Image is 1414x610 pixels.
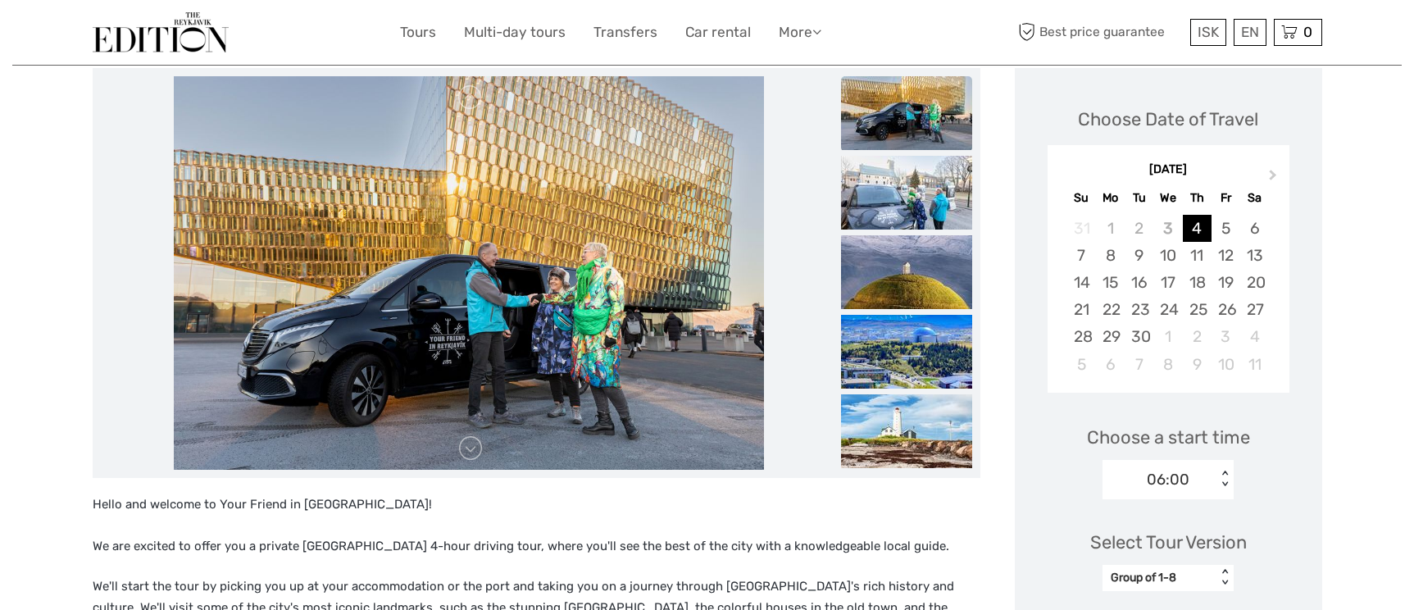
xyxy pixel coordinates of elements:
div: Choose Sunday, September 28th, 2025 [1067,323,1096,350]
div: Choose Monday, October 6th, 2025 [1096,351,1125,378]
div: Choose Thursday, September 4th, 2025 [1183,215,1212,242]
div: Choose Thursday, September 25th, 2025 [1183,296,1212,323]
div: 06:00 [1147,469,1189,490]
div: month 2025-09 [1053,215,1284,378]
div: Choose Wednesday, October 1st, 2025 [1153,323,1182,350]
img: 94a2494b396e475c85c1cd5ff265ff9d_slider_thumbnail.jpeg [841,76,972,150]
button: Next Month [1262,166,1288,192]
img: 0ac62d3e08b34d7ea40ce34e00d5eca5_slider_thumbnail.jpeg [841,156,972,230]
div: Su [1067,187,1096,209]
button: Open LiveChat chat widget [189,25,208,45]
img: 94a2494b396e475c85c1cd5ff265ff9d_main_slider.jpeg [174,76,764,470]
div: Mo [1096,187,1125,209]
div: Choose Saturday, October 4th, 2025 [1240,323,1269,350]
div: Choose Friday, September 12th, 2025 [1212,242,1240,269]
div: Choose Tuesday, September 23rd, 2025 [1125,296,1153,323]
div: [DATE] [1048,162,1289,179]
div: Fr [1212,187,1240,209]
div: Choose Thursday, September 18th, 2025 [1183,269,1212,296]
div: Choose Thursday, September 11th, 2025 [1183,242,1212,269]
div: Choose Sunday, September 21st, 2025 [1067,296,1096,323]
div: Select Tour Version [1090,530,1247,555]
div: Choose Sunday, September 7th, 2025 [1067,242,1096,269]
div: Choose Friday, October 3rd, 2025 [1212,323,1240,350]
img: b9141615175c43e3b172dfe34c95d463_slider_thumbnail.jpeg [841,235,972,309]
div: Not available Monday, September 1st, 2025 [1096,215,1125,242]
div: Choose Saturday, September 27th, 2025 [1240,296,1269,323]
div: Choose Friday, September 5th, 2025 [1212,215,1240,242]
div: Choose Friday, September 19th, 2025 [1212,269,1240,296]
div: Group of 1-8 [1111,570,1208,586]
div: Choose Saturday, September 20th, 2025 [1240,269,1269,296]
div: Choose Friday, September 26th, 2025 [1212,296,1240,323]
a: Multi-day tours [464,20,566,44]
div: Choose Sunday, October 5th, 2025 [1067,351,1096,378]
div: Choose Saturday, September 13th, 2025 [1240,242,1269,269]
div: < > [1218,471,1232,488]
div: Sa [1240,187,1269,209]
div: Choose Tuesday, September 9th, 2025 [1125,242,1153,269]
p: We're away right now. Please check back later! [23,29,185,42]
img: The Reykjavík Edition [93,12,229,52]
div: Choose Wednesday, October 8th, 2025 [1153,351,1182,378]
div: < > [1218,569,1232,586]
div: Not available Tuesday, September 2nd, 2025 [1125,215,1153,242]
span: Choose a start time [1087,425,1250,450]
div: Choose Monday, September 8th, 2025 [1096,242,1125,269]
span: Best price guarantee [1015,19,1186,46]
div: Choose Saturday, October 11th, 2025 [1240,351,1269,378]
a: Transfers [593,20,657,44]
div: Choose Thursday, October 2nd, 2025 [1183,323,1212,350]
div: Choose Friday, October 10th, 2025 [1212,351,1240,378]
img: bb38b5f2bf934c5d8683eb4b0692f679_slider_thumbnail.jpeg [841,315,972,389]
div: Choose Date of Travel [1078,107,1258,132]
div: Not available Wednesday, September 3rd, 2025 [1153,215,1182,242]
span: ISK [1198,24,1219,40]
div: Choose Thursday, October 9th, 2025 [1183,351,1212,378]
a: More [779,20,821,44]
span: 0 [1301,24,1315,40]
div: EN [1234,19,1266,46]
a: Car rental [685,20,751,44]
div: Choose Tuesday, September 30th, 2025 [1125,323,1153,350]
div: Choose Tuesday, September 16th, 2025 [1125,269,1153,296]
div: We [1153,187,1182,209]
img: f308c8deb0e04685b0604c1c066f5ef4_slider_thumbnail.jpeg [841,394,972,468]
div: Choose Saturday, September 6th, 2025 [1240,215,1269,242]
div: Choose Wednesday, September 17th, 2025 [1153,269,1182,296]
a: Tours [400,20,436,44]
div: Choose Monday, September 22nd, 2025 [1096,296,1125,323]
div: Choose Monday, September 29th, 2025 [1096,323,1125,350]
div: Choose Wednesday, September 24th, 2025 [1153,296,1182,323]
div: Choose Sunday, September 14th, 2025 [1067,269,1096,296]
div: Choose Tuesday, October 7th, 2025 [1125,351,1153,378]
div: Tu [1125,187,1153,209]
div: Choose Monday, September 15th, 2025 [1096,269,1125,296]
p: Hello and welcome to Your Friend in [GEOGRAPHIC_DATA]! We are excited to offer you a private [GEO... [93,494,980,558]
div: Choose Wednesday, September 10th, 2025 [1153,242,1182,269]
div: Th [1183,187,1212,209]
div: Not available Sunday, August 31st, 2025 [1067,215,1096,242]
